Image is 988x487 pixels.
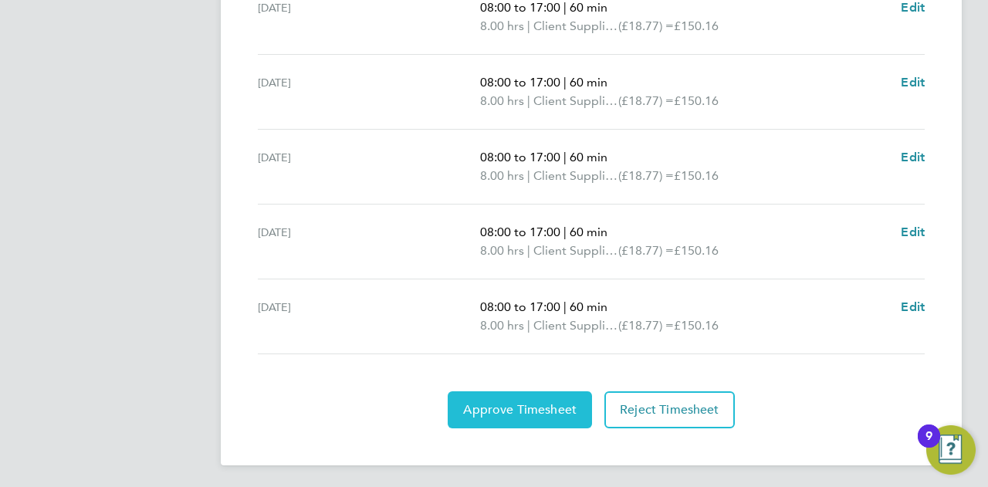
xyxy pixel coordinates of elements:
span: (£18.77) = [618,93,674,108]
span: 08:00 to 17:00 [480,150,560,164]
span: 60 min [570,299,607,314]
span: (£18.77) = [618,243,674,258]
a: Edit [901,148,925,167]
span: | [527,318,530,333]
span: Client Supplied [533,167,618,185]
span: | [563,225,567,239]
span: 8.00 hrs [480,93,524,108]
span: 60 min [570,150,607,164]
div: [DATE] [258,298,480,335]
span: 8.00 hrs [480,19,524,33]
div: 9 [925,436,932,456]
button: Reject Timesheet [604,391,735,428]
span: | [563,299,567,314]
span: | [527,168,530,183]
span: 8.00 hrs [480,318,524,333]
span: 8.00 hrs [480,243,524,258]
span: | [563,150,567,164]
a: Edit [901,73,925,92]
span: Approve Timesheet [463,402,577,418]
span: Client Supplied [533,242,618,260]
div: [DATE] [258,223,480,260]
span: (£18.77) = [618,318,674,333]
span: £150.16 [674,168,719,183]
div: [DATE] [258,73,480,110]
span: | [527,19,530,33]
span: (£18.77) = [618,19,674,33]
span: 60 min [570,225,607,239]
span: £150.16 [674,19,719,33]
span: | [563,75,567,90]
span: (£18.77) = [618,168,674,183]
span: £150.16 [674,318,719,333]
span: 60 min [570,75,607,90]
button: Approve Timesheet [448,391,592,428]
span: Client Supplied [533,316,618,335]
a: Edit [901,298,925,316]
a: Edit [901,223,925,242]
span: Edit [901,299,925,314]
span: £150.16 [674,93,719,108]
span: Edit [901,150,925,164]
span: 08:00 to 17:00 [480,299,560,314]
span: Edit [901,75,925,90]
span: 8.00 hrs [480,168,524,183]
span: Edit [901,225,925,239]
span: Client Supplied [533,17,618,36]
span: | [527,243,530,258]
span: 08:00 to 17:00 [480,75,560,90]
span: Reject Timesheet [620,402,719,418]
span: Client Supplied [533,92,618,110]
span: £150.16 [674,243,719,258]
button: Open Resource Center, 9 new notifications [926,425,976,475]
div: [DATE] [258,148,480,185]
span: | [527,93,530,108]
span: 08:00 to 17:00 [480,225,560,239]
